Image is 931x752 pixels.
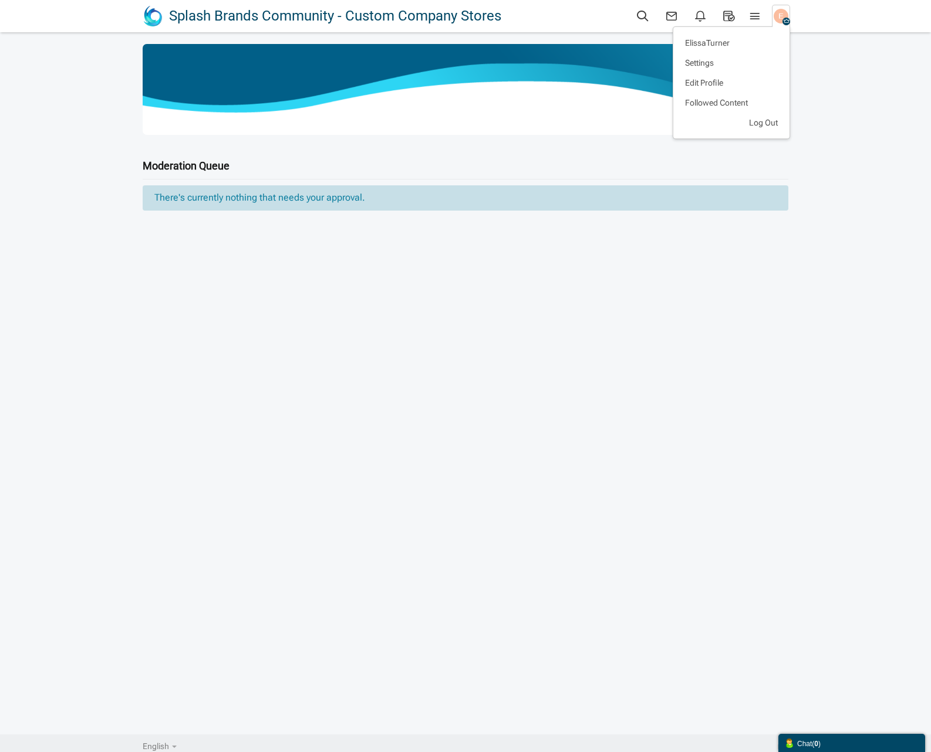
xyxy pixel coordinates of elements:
[143,741,169,751] span: English
[673,113,790,133] a: Log Out
[774,9,788,23] img: YVLgkAAAABklEQVQDACh68L6y534PAAAAAElFTkSuQmCC
[784,737,919,749] div: Chat
[673,73,790,93] a: Edit Profile
[143,6,169,26] img: cropped-favicon_sb-192x192.png
[685,38,730,48] span: ElissaTurner
[143,185,788,211] div: There's currently nothing that needs your approval.
[812,740,821,748] span: ( )
[814,740,818,748] strong: 0
[143,158,788,179] h2: Moderation Queue
[673,33,790,53] a: ElissaTurner
[673,53,790,73] a: Settings
[143,3,510,29] a: Splash Brands Community - Custom Company Stores
[169,3,510,29] span: Splash Brands Community - Custom Company Stores
[673,93,790,113] a: Followed Content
